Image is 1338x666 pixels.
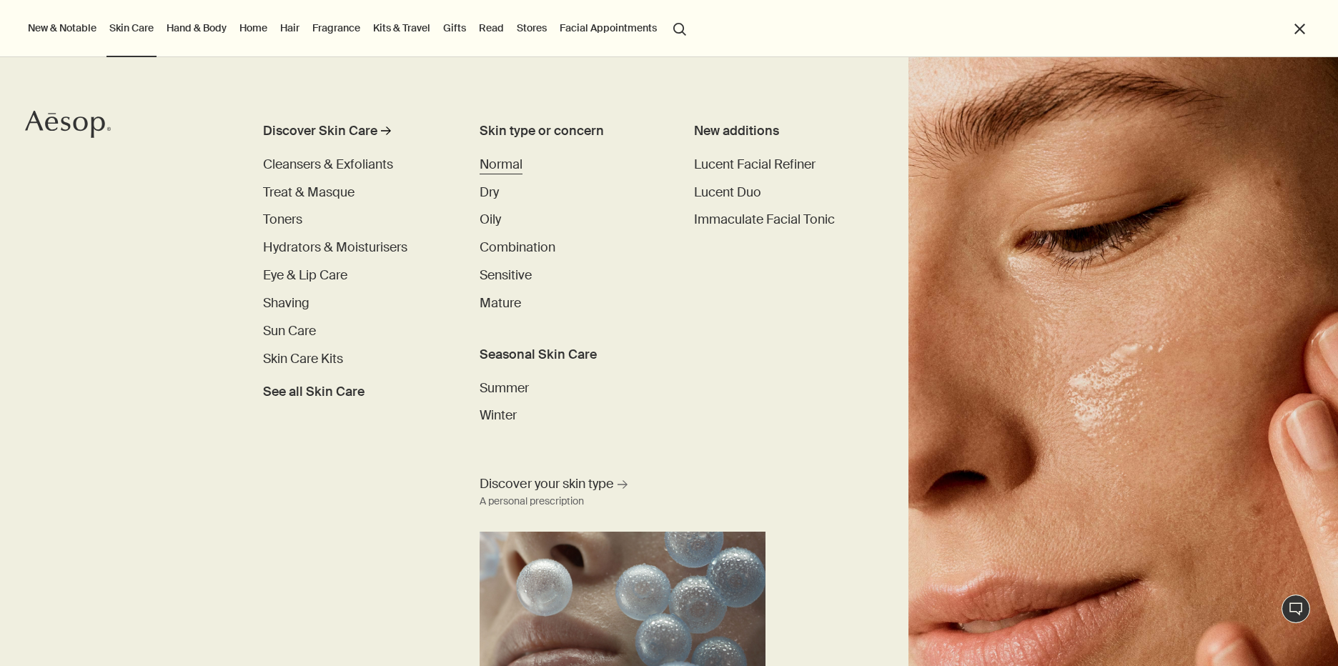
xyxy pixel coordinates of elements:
[480,379,529,398] a: Summer
[514,19,550,37] button: Stores
[263,350,343,367] span: Skin Care Kits
[476,19,507,37] a: Read
[557,19,660,37] a: Facial Appointments
[263,377,365,402] a: See all Skin Care
[480,379,529,397] span: Summer
[263,267,347,284] span: Eye & Lip Care
[480,266,532,285] a: Sensitive
[480,493,584,510] div: A personal prescription
[480,294,521,312] span: Mature
[480,183,499,202] a: Dry
[480,121,654,141] h3: Skin type or concern
[908,57,1338,666] img: Woman holding her face with her hands
[480,407,517,424] span: Winter
[263,322,316,341] a: Sun Care
[263,121,377,141] div: Discover Skin Care
[480,184,499,201] span: Dry
[1292,21,1308,37] button: Close the Menu
[263,211,302,228] span: Toners
[263,210,302,229] a: Toners
[480,210,501,229] a: Oily
[480,475,614,493] span: Discover your skin type
[263,155,393,174] a: Cleansers & Exfoliants
[263,183,355,202] a: Treat & Masque
[263,294,309,312] span: Shaving
[25,110,111,139] svg: Aesop
[480,239,555,256] span: Combination
[263,121,439,146] a: Discover Skin Care
[263,156,393,173] span: Cleansers & Exfoliants
[440,19,469,37] a: Gifts
[694,121,868,141] div: New additions
[694,155,816,174] a: Lucent Facial Refiner
[263,184,355,201] span: Treat & Masque
[694,156,816,173] span: Lucent Facial Refiner
[694,183,761,202] a: Lucent Duo
[263,238,407,257] a: Hydrators & Moisturisers
[263,322,316,339] span: Sun Care
[263,382,365,402] span: See all Skin Care
[480,345,654,364] h3: Seasonal Skin Care
[480,267,532,284] span: Sensitive
[694,210,835,229] a: Immaculate Facial Tonic
[25,110,111,142] a: Aesop
[263,349,343,369] a: Skin Care Kits
[309,19,363,37] a: Fragrance
[694,211,835,228] span: Immaculate Facial Tonic
[263,294,309,313] a: Shaving
[277,19,302,37] a: Hair
[370,19,433,37] a: Kits & Travel
[480,156,522,173] span: Normal
[263,239,407,256] span: Hydrators & Moisturisers
[164,19,229,37] a: Hand & Body
[480,211,501,228] span: Oily
[263,266,347,285] a: Eye & Lip Care
[480,155,522,174] a: Normal
[25,19,99,37] button: New & Notable
[106,19,157,37] a: Skin Care
[667,14,693,41] button: Open search
[1282,595,1310,623] button: Live Assistance
[480,238,555,257] a: Combination
[480,294,521,313] a: Mature
[480,406,517,425] a: Winter
[237,19,270,37] a: Home
[694,184,761,201] span: Lucent Duo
